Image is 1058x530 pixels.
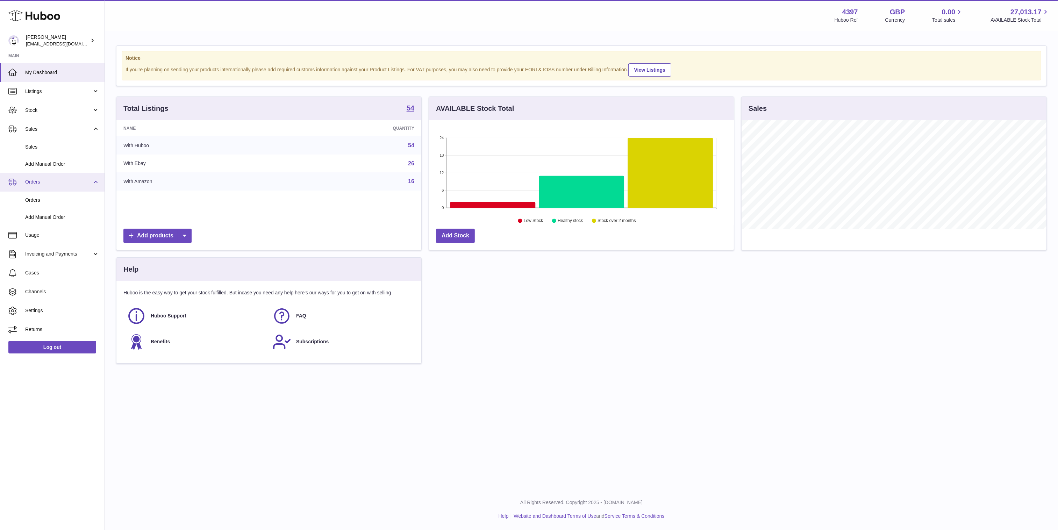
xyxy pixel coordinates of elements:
[439,171,444,175] text: 12
[885,17,905,23] div: Currency
[932,7,963,23] a: 0.00 Total sales
[25,197,99,203] span: Orders
[835,17,858,23] div: Huboo Ref
[272,332,411,351] a: Subscriptions
[408,142,414,148] a: 54
[8,35,19,46] img: drumnnbass@gmail.com
[25,214,99,221] span: Add Manual Order
[25,126,92,132] span: Sales
[272,307,411,325] a: FAQ
[126,55,1037,62] strong: Notice
[151,338,170,345] span: Benefits
[25,232,99,238] span: Usage
[436,104,514,113] h3: AVAILABLE Stock Total
[991,7,1050,23] a: 27,013.17 AVAILABLE Stock Total
[26,41,103,46] span: [EMAIL_ADDRESS][DOMAIN_NAME]
[442,188,444,192] text: 6
[499,513,509,519] a: Help
[283,120,421,136] th: Quantity
[296,313,306,319] span: FAQ
[25,179,92,185] span: Orders
[25,288,99,295] span: Channels
[1010,7,1042,17] span: 27,013.17
[942,7,956,17] span: 0.00
[511,513,664,520] li: and
[442,206,444,210] text: 0
[25,161,99,167] span: Add Manual Order
[25,88,92,95] span: Listings
[25,307,99,314] span: Settings
[123,265,138,274] h3: Help
[25,270,99,276] span: Cases
[25,144,99,150] span: Sales
[842,7,858,17] strong: 4397
[439,136,444,140] text: 24
[296,338,329,345] span: Subscriptions
[932,17,963,23] span: Total sales
[151,313,186,319] span: Huboo Support
[127,307,265,325] a: Huboo Support
[123,104,169,113] h3: Total Listings
[116,120,283,136] th: Name
[408,178,414,184] a: 16
[890,7,905,17] strong: GBP
[116,172,283,191] td: With Amazon
[605,513,665,519] a: Service Terms & Conditions
[116,136,283,155] td: With Huboo
[127,332,265,351] a: Benefits
[116,155,283,173] td: With Ebay
[558,219,583,223] text: Healthy stock
[110,499,1052,506] p: All Rights Reserved. Copyright 2025 - [DOMAIN_NAME]
[524,219,543,223] text: Low Stock
[407,105,414,112] strong: 54
[126,62,1037,77] div: If you're planning on sending your products internationally please add required customs informati...
[408,160,414,166] a: 26
[407,105,414,113] a: 54
[8,341,96,353] a: Log out
[25,107,92,114] span: Stock
[439,153,444,157] text: 18
[749,104,767,113] h3: Sales
[25,69,99,76] span: My Dashboard
[25,326,99,333] span: Returns
[25,251,92,257] span: Invoicing and Payments
[123,229,192,243] a: Add products
[628,63,671,77] a: View Listings
[991,17,1050,23] span: AVAILABLE Stock Total
[598,219,636,223] text: Stock over 2 months
[123,289,414,296] p: Huboo is the easy way to get your stock fulfilled. But incase you need any help here's our ways f...
[514,513,596,519] a: Website and Dashboard Terms of Use
[26,34,89,47] div: [PERSON_NAME]
[436,229,475,243] a: Add Stock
